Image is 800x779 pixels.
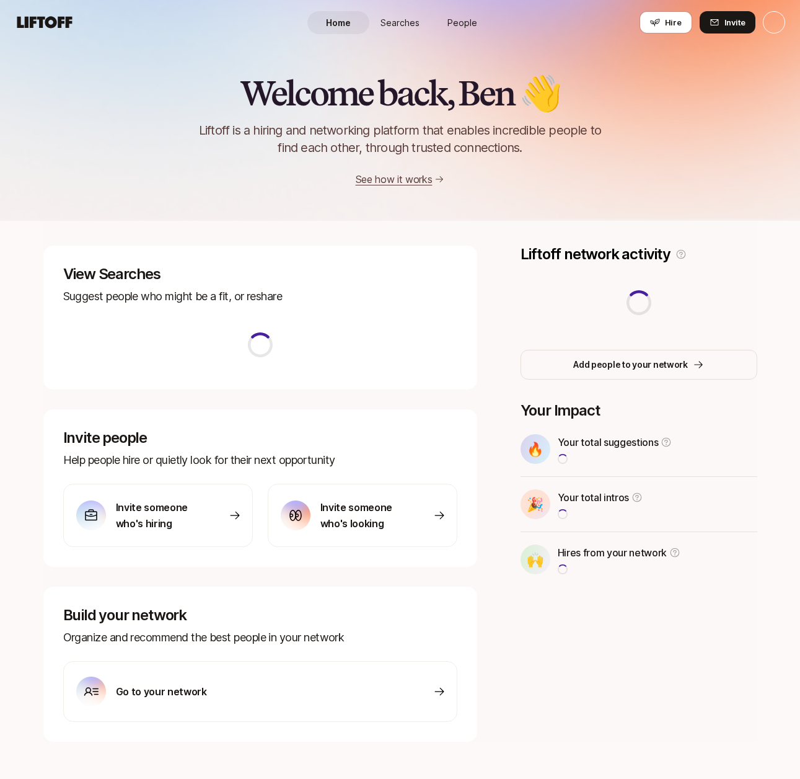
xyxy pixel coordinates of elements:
p: Organize and recommend the best people in your network [63,629,457,646]
div: 🙌 [521,545,550,574]
span: Invite [724,16,745,29]
a: People [431,11,493,34]
div: 🎉 [521,489,550,519]
p: Invite people [63,429,457,447]
p: Build your network [63,607,457,624]
p: Invite someone who's hiring [116,499,203,532]
button: Hire [640,11,692,33]
p: Suggest people who might be a fit, or reshare [63,288,457,305]
button: Add people to your network [521,350,757,380]
p: Invite someone who's looking [320,499,407,532]
p: View Searches [63,265,457,283]
span: Searches [380,16,420,29]
p: Add people to your network [573,357,688,372]
button: Invite [700,11,755,33]
div: 🔥 [521,434,550,464]
a: See how it works [356,173,433,185]
span: People [447,16,477,29]
p: Hires from your network [558,545,667,561]
p: Your total suggestions [558,434,659,450]
span: Home [326,16,351,29]
a: Searches [369,11,431,34]
a: Home [307,11,369,34]
p: Help people hire or quietly look for their next opportunity [63,452,457,469]
p: Liftoff is a hiring and networking platform that enables incredible people to find each other, th... [178,122,622,156]
p: Liftoff network activity [521,246,670,263]
h2: Welcome back, Ben 👋 [240,74,560,112]
p: Go to your network [116,683,207,700]
span: Hire [665,16,682,29]
p: Your Impact [521,402,757,419]
p: Your total intros [558,489,630,505]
